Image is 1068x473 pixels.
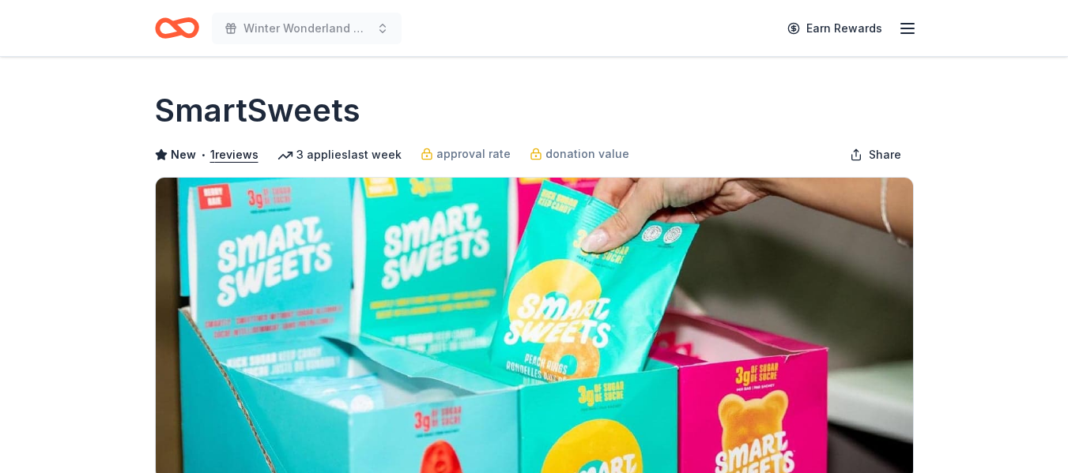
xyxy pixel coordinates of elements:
[421,145,511,163] a: approval rate
[436,145,511,163] span: approval rate
[210,145,259,164] button: 1reviews
[212,13,402,44] button: Winter Wonderland Charity Gala
[155,9,199,47] a: Home
[155,88,360,133] h1: SmartSweets
[545,145,629,163] span: donation value
[837,139,914,171] button: Share
[200,148,206,161] span: •
[171,145,196,164] span: New
[243,19,370,38] span: Winter Wonderland Charity Gala
[869,145,901,164] span: Share
[277,145,402,164] div: 3 applies last week
[530,145,629,163] a: donation value
[778,14,892,43] a: Earn Rewards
